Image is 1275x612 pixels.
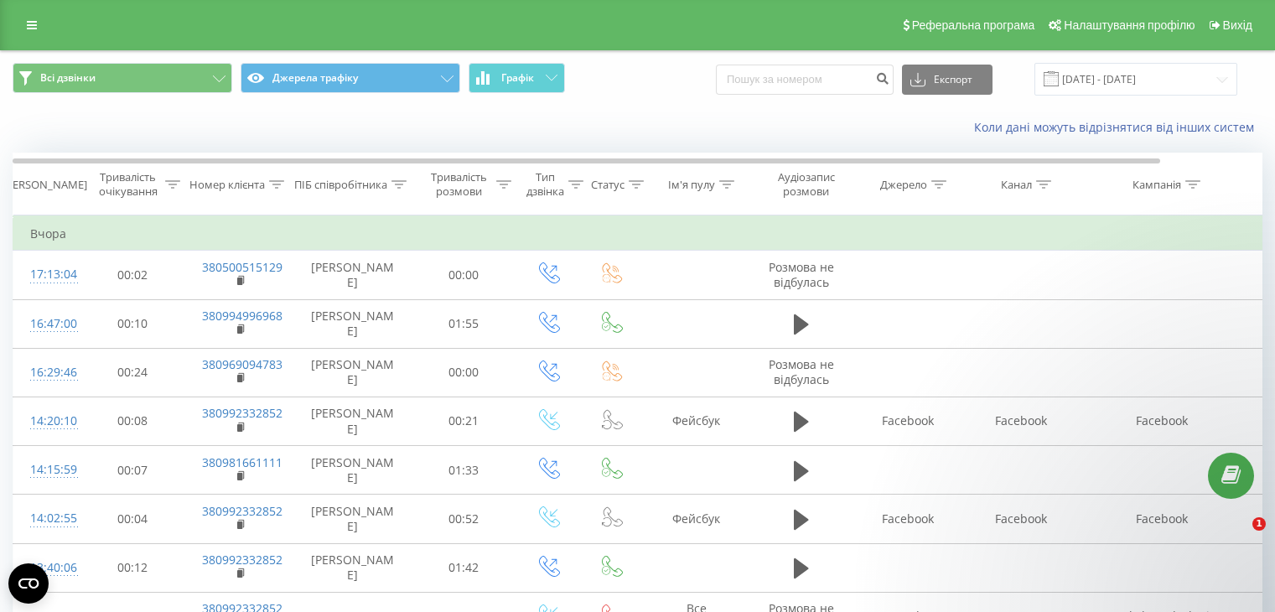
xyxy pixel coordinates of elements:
[852,495,965,543] td: Facebook
[294,299,412,348] td: [PERSON_NAME]
[30,502,64,535] div: 14:02:55
[668,178,715,192] div: Ім'я пулу
[769,356,834,387] span: Розмова не відбулась
[202,356,282,372] a: 380969094783
[80,397,185,445] td: 00:08
[591,178,625,192] div: Статус
[294,251,412,299] td: [PERSON_NAME]
[8,563,49,604] button: Open CMP widget
[412,397,516,445] td: 00:21
[1252,517,1266,531] span: 1
[80,495,185,543] td: 00:04
[974,119,1262,135] a: Коли дані можуть відрізнятися вiд інших систем
[765,170,847,199] div: Аудіозапис розмови
[912,18,1035,32] span: Реферальна програма
[13,63,232,93] button: Всі дзвінки
[852,397,965,445] td: Facebook
[1223,18,1252,32] span: Вихід
[189,178,265,192] div: Номер клієнта
[469,63,565,93] button: Графік
[412,299,516,348] td: 01:55
[1132,178,1181,192] div: Кампанія
[80,543,185,592] td: 00:12
[880,178,927,192] div: Джерело
[30,356,64,389] div: 16:29:46
[412,543,516,592] td: 01:42
[30,552,64,584] div: 13:40:06
[412,348,516,397] td: 00:00
[241,63,460,93] button: Джерела трафіку
[294,543,412,592] td: [PERSON_NAME]
[294,446,412,495] td: [PERSON_NAME]
[412,495,516,543] td: 00:52
[965,397,1078,445] td: Facebook
[526,170,564,199] div: Тип дзвінка
[30,308,64,340] div: 16:47:00
[294,397,412,445] td: [PERSON_NAME]
[80,299,185,348] td: 00:10
[716,65,894,95] input: Пошук за номером
[501,72,534,84] span: Графік
[412,251,516,299] td: 00:00
[3,178,87,192] div: [PERSON_NAME]
[642,495,751,543] td: Фейсбук
[412,446,516,495] td: 01:33
[1064,18,1195,32] span: Налаштування профілю
[202,405,282,421] a: 380992332852
[294,348,412,397] td: [PERSON_NAME]
[30,454,64,486] div: 14:15:59
[294,178,387,192] div: ПІБ співробітника
[294,495,412,543] td: [PERSON_NAME]
[202,259,282,275] a: 380500515129
[30,258,64,291] div: 17:13:04
[1218,517,1258,558] iframe: Intercom live chat
[80,446,185,495] td: 00:07
[902,65,993,95] button: Експорт
[769,259,834,290] span: Розмова не відбулась
[1001,178,1032,192] div: Канал
[95,170,161,199] div: Тривалість очікування
[40,71,96,85] span: Всі дзвінки
[642,397,751,445] td: Фейсбук
[1078,397,1246,445] td: Facebook
[80,251,185,299] td: 00:02
[202,552,282,568] a: 380992332852
[202,308,282,324] a: 380994996968
[80,348,185,397] td: 00:24
[30,405,64,438] div: 14:20:10
[202,503,282,519] a: 380992332852
[202,454,282,470] a: 380981661111
[426,170,492,199] div: Тривалість розмови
